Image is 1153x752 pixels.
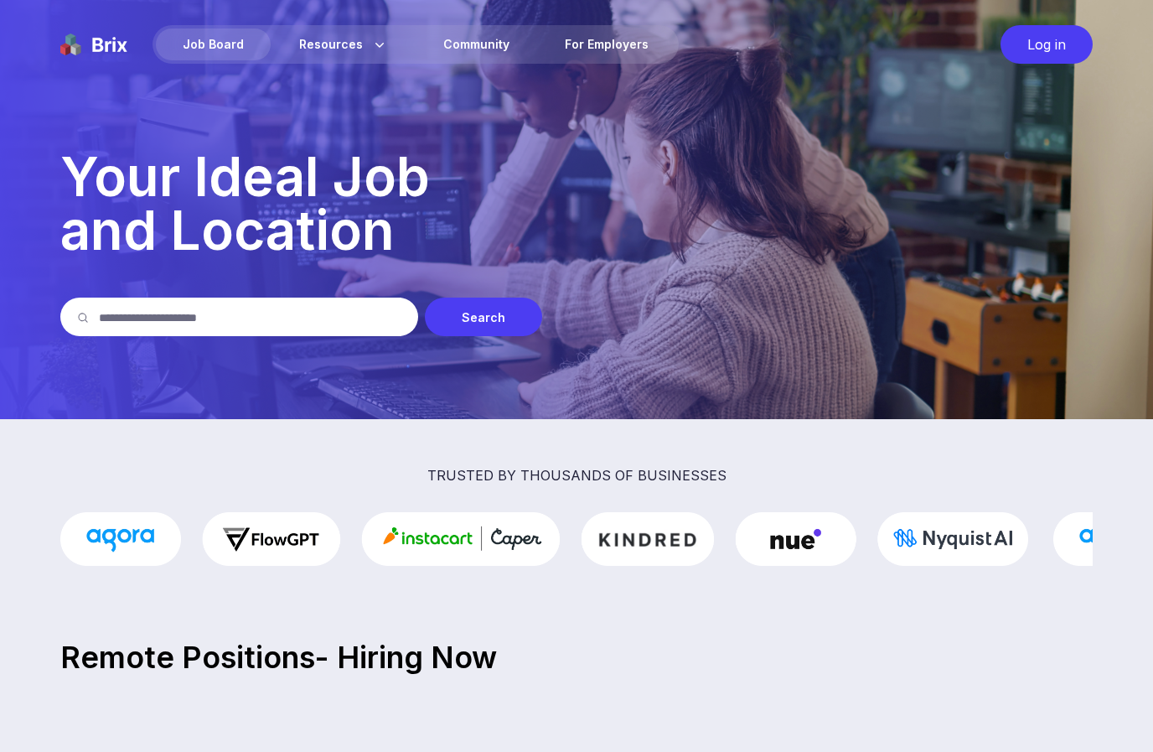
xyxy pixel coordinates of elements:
div: Job Board [156,29,271,60]
div: Log in [1000,25,1093,64]
p: Your Ideal Job and Location [60,150,1093,257]
a: Log in [992,25,1093,64]
div: Resources [272,29,415,60]
a: Community [416,29,536,60]
div: Search [425,298,542,336]
a: For Employers [538,29,675,60]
